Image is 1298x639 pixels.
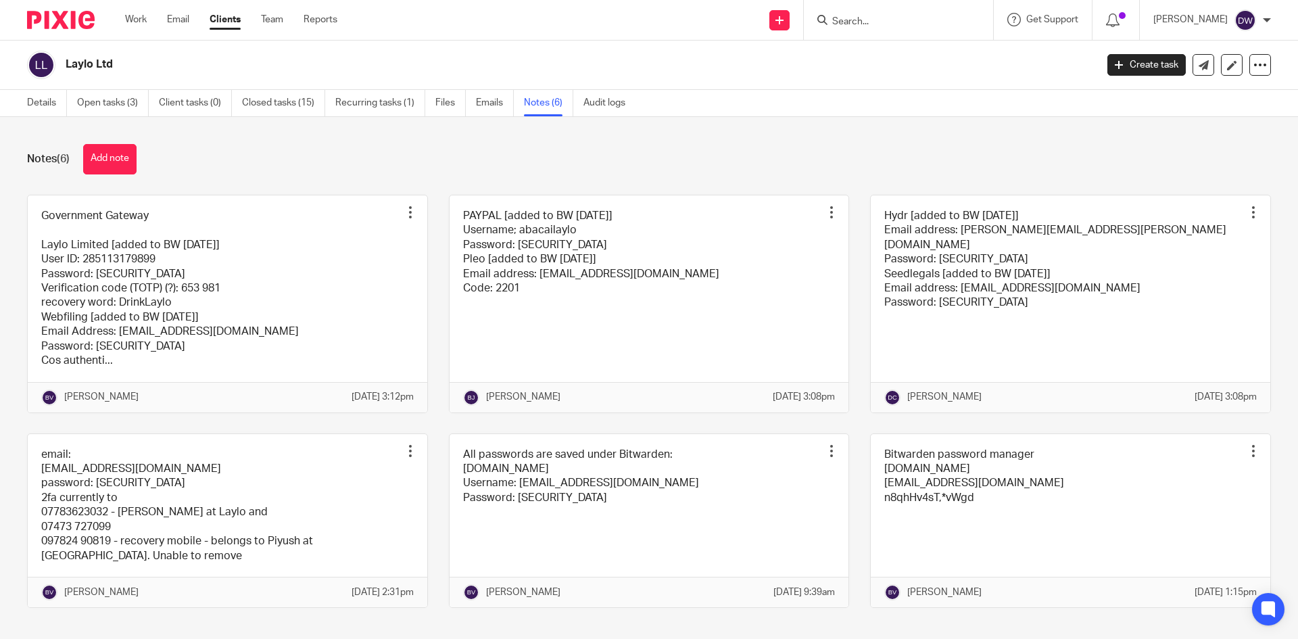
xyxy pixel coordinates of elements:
p: [PERSON_NAME] [64,390,139,404]
a: Create task [1107,54,1186,76]
p: [PERSON_NAME] [64,586,139,599]
a: Work [125,13,147,26]
img: svg%3E [463,584,479,600]
input: Search [831,16,953,28]
a: Closed tasks (15) [242,90,325,116]
p: [PERSON_NAME] [486,586,560,599]
p: [PERSON_NAME] [1153,13,1228,26]
h1: Notes [27,152,70,166]
p: [DATE] 3:08pm [1195,390,1257,404]
img: svg%3E [27,51,55,79]
a: Team [261,13,283,26]
a: Client tasks (0) [159,90,232,116]
a: Clients [210,13,241,26]
img: svg%3E [41,584,57,600]
img: svg%3E [1234,9,1256,31]
a: Files [435,90,466,116]
a: Open tasks (3) [77,90,149,116]
a: Audit logs [583,90,635,116]
img: svg%3E [41,389,57,406]
a: Details [27,90,67,116]
img: svg%3E [884,584,900,600]
p: [DATE] 3:12pm [352,390,414,404]
span: Get Support [1026,15,1078,24]
p: [PERSON_NAME] [907,390,982,404]
p: [DATE] 2:31pm [352,586,414,599]
a: Recurring tasks (1) [335,90,425,116]
p: [PERSON_NAME] [486,390,560,404]
a: Emails [476,90,514,116]
a: Notes (6) [524,90,573,116]
img: svg%3E [884,389,900,406]
h2: Laylo Ltd [66,57,883,72]
a: Email [167,13,189,26]
p: [DATE] 3:08pm [773,390,835,404]
p: [PERSON_NAME] [907,586,982,599]
span: (6) [57,153,70,164]
p: [DATE] 1:15pm [1195,586,1257,599]
button: Add note [83,144,137,174]
img: svg%3E [463,389,479,406]
img: Pixie [27,11,95,29]
p: [DATE] 9:39am [773,586,835,599]
a: Reports [304,13,337,26]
